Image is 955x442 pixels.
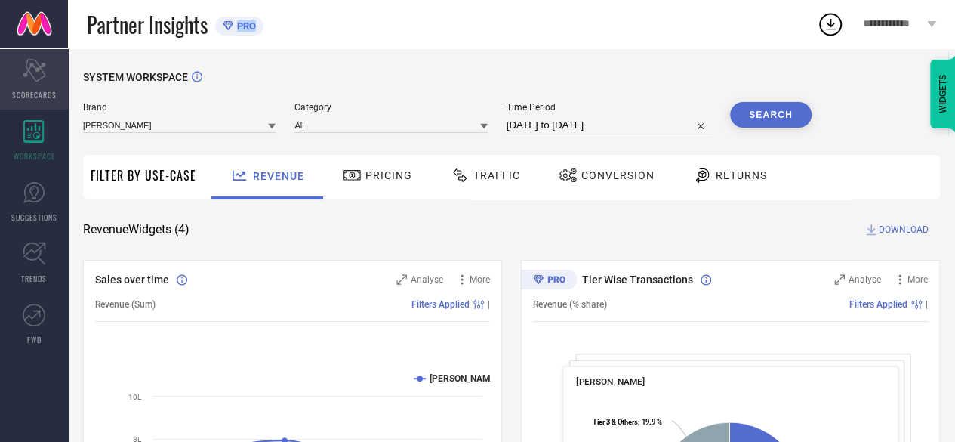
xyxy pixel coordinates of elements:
[834,274,845,285] svg: Zoom
[849,299,907,310] span: Filters Applied
[396,274,407,285] svg: Zoom
[730,102,812,128] button: Search
[95,274,169,286] span: Sales over time
[430,373,498,384] text: [PERSON_NAME]
[95,299,156,310] span: Revenue (Sum)
[926,299,928,310] span: |
[470,274,490,285] span: More
[473,169,520,181] span: Traffic
[507,102,711,113] span: Time Period
[907,274,928,285] span: More
[411,299,470,310] span: Filters Applied
[488,299,490,310] span: |
[716,169,767,181] span: Returns
[592,418,661,426] text: : 19.9 %
[581,169,655,181] span: Conversion
[576,376,645,387] span: [PERSON_NAME]
[21,273,47,284] span: TRENDS
[83,222,189,237] span: Revenue Widgets ( 4 )
[592,418,637,426] tspan: Tier 3 & Others
[411,274,443,285] span: Analyse
[582,274,693,286] span: Tier Wise Transactions
[294,102,487,113] span: Category
[11,212,57,223] span: SUGGESTIONS
[87,9,208,40] span: Partner Insights
[27,334,42,345] span: FWD
[128,393,142,401] text: 10L
[91,166,196,184] span: Filter By Use-Case
[14,150,55,162] span: WORKSPACE
[507,116,711,134] input: Select time period
[533,299,607,310] span: Revenue (% share)
[253,170,304,182] span: Revenue
[849,274,881,285] span: Analyse
[83,71,188,83] span: SYSTEM WORKSPACE
[12,89,57,100] span: SCORECARDS
[879,222,929,237] span: DOWNLOAD
[365,169,412,181] span: Pricing
[521,270,577,292] div: Premium
[817,11,844,38] div: Open download list
[233,20,256,32] span: PRO
[83,102,276,113] span: Brand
